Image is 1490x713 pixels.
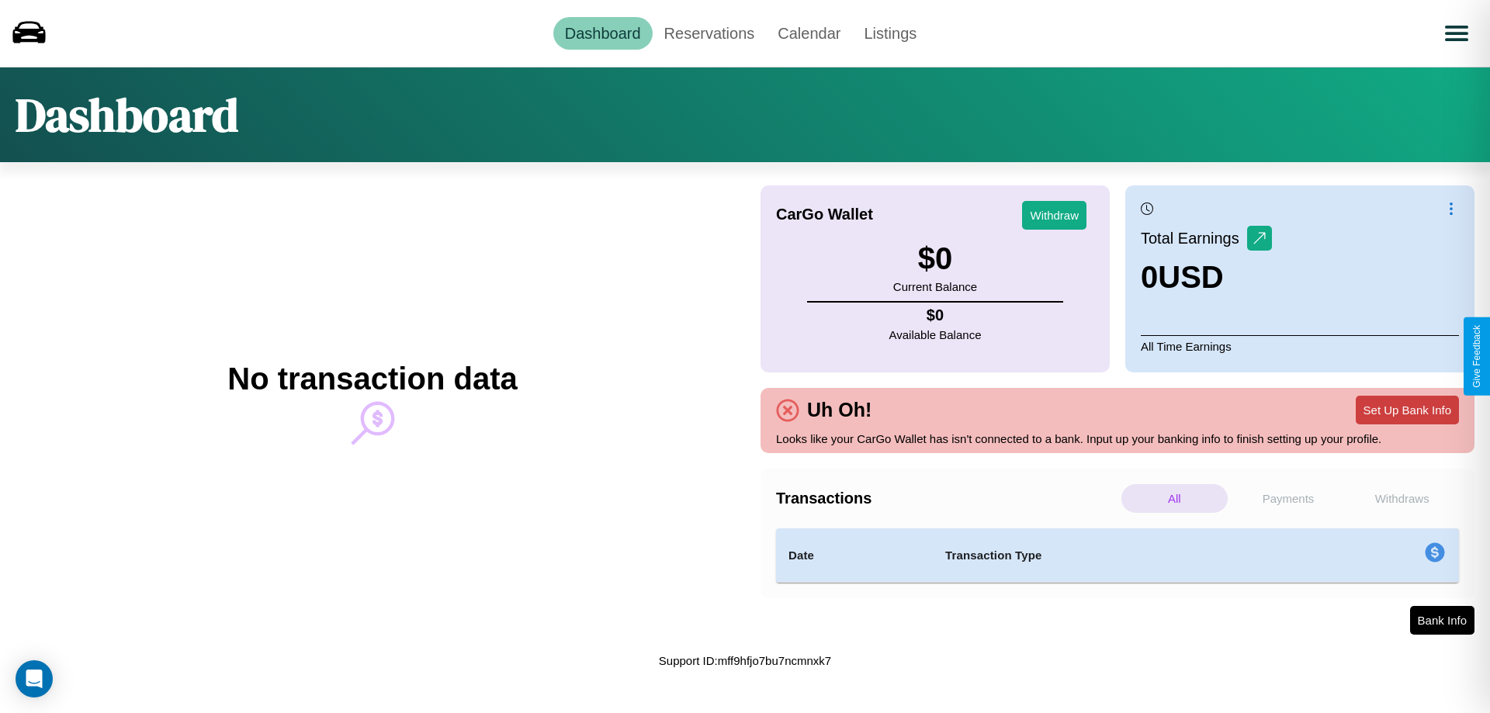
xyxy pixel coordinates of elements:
[1410,606,1474,635] button: Bank Info
[1349,484,1455,513] p: Withdraws
[889,324,982,345] p: Available Balance
[1141,335,1459,357] p: All Time Earnings
[1435,12,1478,55] button: Open menu
[16,83,238,147] h1: Dashboard
[227,362,517,396] h2: No transaction data
[776,490,1117,507] h4: Transactions
[776,206,873,223] h4: CarGo Wallet
[1022,201,1086,230] button: Withdraw
[945,546,1298,565] h4: Transaction Type
[893,276,977,297] p: Current Balance
[799,399,879,421] h4: Uh Oh!
[1471,325,1482,388] div: Give Feedback
[659,650,831,671] p: Support ID: mff9hfjo7bu7ncmnxk7
[1356,396,1459,424] button: Set Up Bank Info
[766,17,852,50] a: Calendar
[1141,224,1247,252] p: Total Earnings
[553,17,653,50] a: Dashboard
[893,241,977,276] h3: $ 0
[776,428,1459,449] p: Looks like your CarGo Wallet has isn't connected to a bank. Input up your banking info to finish ...
[1141,260,1272,295] h3: 0 USD
[776,528,1459,583] table: simple table
[16,660,53,697] div: Open Intercom Messenger
[852,17,928,50] a: Listings
[1121,484,1228,513] p: All
[889,306,982,324] h4: $ 0
[653,17,767,50] a: Reservations
[1235,484,1342,513] p: Payments
[788,546,920,565] h4: Date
